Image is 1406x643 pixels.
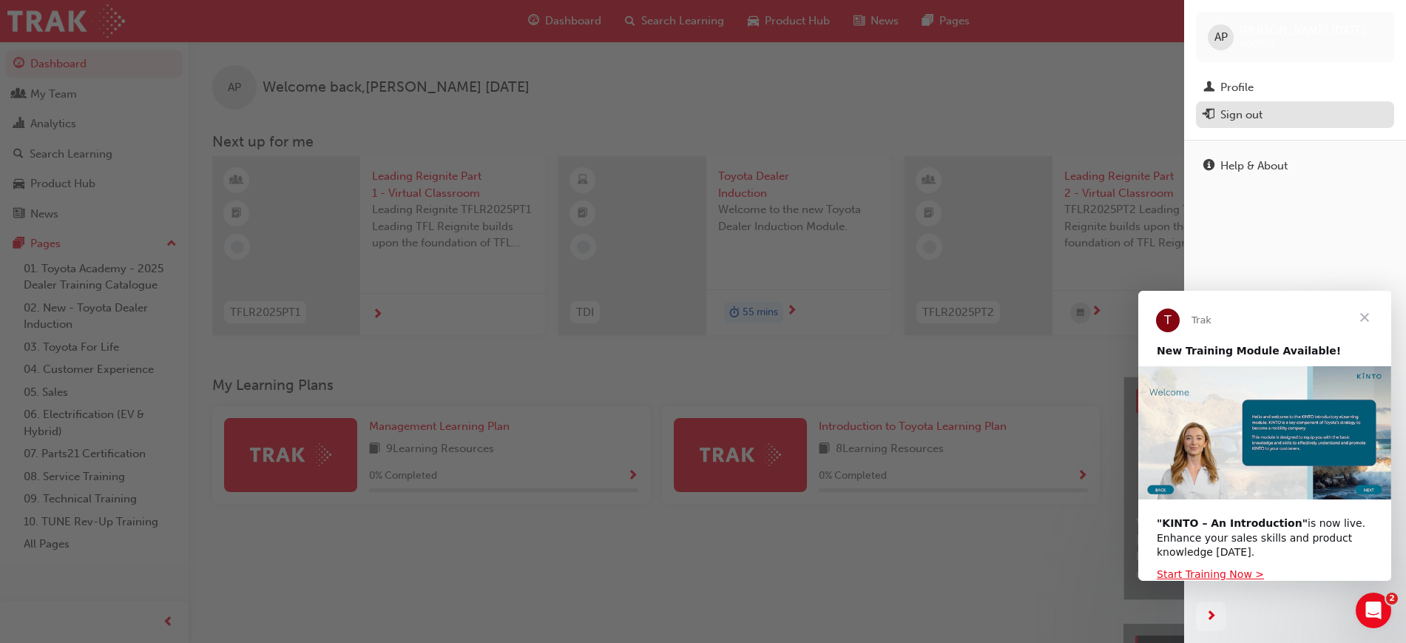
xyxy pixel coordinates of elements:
a: Help & About [1196,152,1394,180]
span: man-icon [1203,81,1214,95]
iframe: Intercom live chat [1356,593,1391,628]
span: next-icon [1206,607,1217,626]
iframe: Intercom live chat message [1138,291,1391,581]
span: info-icon [1203,160,1214,173]
span: [PERSON_NAME] [DATE] [1240,24,1366,37]
span: 2 [1386,593,1398,605]
button: Sign out [1196,101,1394,129]
div: Sign out [1220,107,1263,124]
div: Help & About [1220,158,1288,175]
span: exit-icon [1203,109,1214,122]
span: AP [1214,29,1228,46]
a: Profile [1196,74,1394,101]
div: Profile [1220,79,1254,96]
span: 660788 [1240,38,1275,50]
